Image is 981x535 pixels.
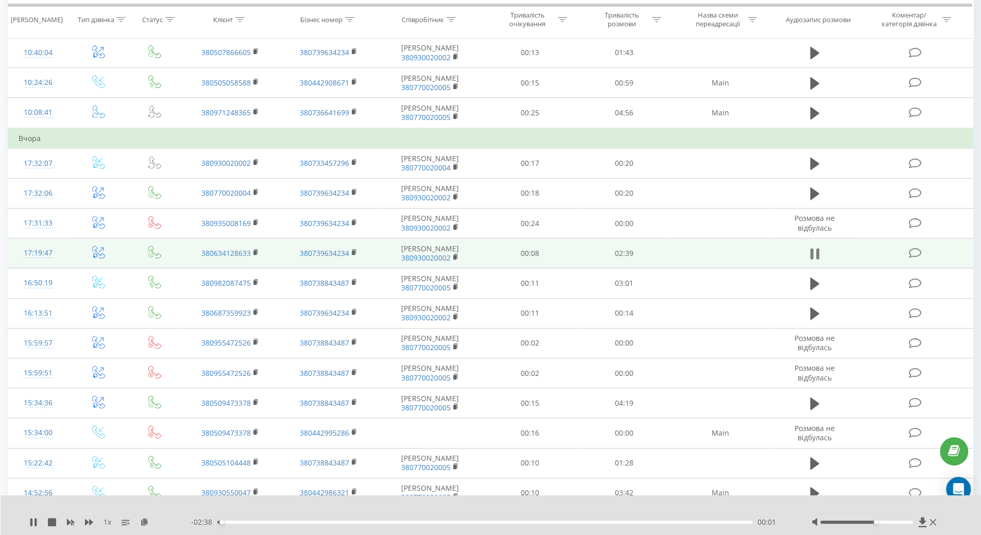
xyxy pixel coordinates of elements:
div: Accessibility label [219,520,223,524]
div: 16:13:51 [19,303,58,323]
td: [PERSON_NAME] [377,238,483,268]
td: [PERSON_NAME] [377,268,483,298]
td: 00:00 [577,328,672,358]
div: 17:19:47 [19,243,58,263]
a: 380930020002 [401,223,451,233]
a: 380507866605 [201,47,251,57]
td: 00:14 [577,298,672,328]
a: 380442995286 [300,428,349,438]
a: 380505104448 [201,458,251,468]
a: 380930020002 [401,193,451,202]
td: Main [671,478,769,508]
a: 380509473378 [201,398,251,408]
td: 00:20 [577,148,672,178]
div: 17:31:33 [19,213,58,233]
div: 17:32:07 [19,153,58,174]
div: Співробітник [402,15,444,24]
div: Назва схеми переадресації [690,11,745,28]
a: 380739634234 [300,47,349,57]
a: 380442986321 [300,488,349,497]
td: 04:56 [577,98,672,128]
td: [PERSON_NAME] [377,148,483,178]
a: 380971248365 [201,108,251,117]
td: 00:02 [483,328,577,358]
td: [PERSON_NAME] [377,98,483,128]
td: 00:13 [483,38,577,67]
td: [PERSON_NAME] [377,328,483,358]
div: Аудіозапис розмови [785,15,850,24]
a: 380739634234 [300,188,349,198]
a: 380442908671 [300,78,349,88]
a: 380509473378 [201,428,251,438]
td: 00:11 [483,268,577,298]
div: 10:24:26 [19,73,58,93]
div: 10:08:41 [19,102,58,123]
div: 10:40:04 [19,43,58,63]
a: 380739634234 [300,218,349,228]
td: 00:00 [577,418,672,448]
td: 00:00 [577,358,672,388]
a: 380738843487 [300,458,349,468]
td: 00:15 [483,68,577,98]
a: 380634128633 [201,248,251,258]
td: 00:59 [577,68,672,98]
a: 380770020005 [401,342,451,352]
a: 380738843487 [300,398,349,408]
td: 03:01 [577,268,672,298]
a: 380733457296 [300,158,349,168]
div: Accessibility label [874,520,878,524]
td: 04:19 [577,388,672,418]
span: Розмова не відбулась [795,423,835,442]
a: 380770020005 [401,283,451,292]
div: 15:59:51 [19,363,58,383]
div: Open Intercom Messenger [946,477,971,502]
td: 00:15 [483,388,577,418]
td: 00:11 [483,298,577,328]
span: 1 x [104,517,111,527]
td: Main [671,98,769,128]
td: [PERSON_NAME] [377,178,483,208]
td: 00:17 [483,148,577,178]
div: 15:34:00 [19,423,58,443]
td: 00:10 [483,448,577,478]
a: 380770020005 [401,462,451,472]
td: [PERSON_NAME] [377,209,483,238]
a: 380738843487 [300,278,349,288]
td: [PERSON_NAME] [377,478,483,508]
td: [PERSON_NAME] [377,388,483,418]
div: Коментар/категорія дзвінка [879,11,939,28]
a: 380770020005 [401,82,451,92]
td: 00:02 [483,358,577,388]
a: 380738843487 [300,368,349,378]
a: 380770020005 [401,112,451,122]
a: 380739634234 [300,248,349,258]
a: 380930020002 [401,313,451,322]
div: 15:22:42 [19,453,58,473]
td: 03:42 [577,478,672,508]
a: 380955472526 [201,338,251,348]
a: 380930020002 [401,53,451,62]
div: Клієнт [213,15,233,24]
span: Розмова не відбулась [795,213,835,232]
a: 380935008169 [201,218,251,228]
td: 00:24 [483,209,577,238]
a: 380930020002 [401,253,451,263]
div: 15:34:36 [19,393,58,413]
div: Тривалість розмови [594,11,649,28]
div: [PERSON_NAME] [11,15,63,24]
td: [PERSON_NAME] [377,68,483,98]
td: [PERSON_NAME] [377,448,483,478]
div: Статус [142,15,163,24]
a: 380770020004 [401,163,451,172]
a: 380736641699 [300,108,349,117]
div: 14:52:56 [19,483,58,503]
td: Вчора [8,128,973,149]
a: 380770020005 [401,492,451,502]
td: [PERSON_NAME] [377,298,483,328]
a: 380955472526 [201,368,251,378]
div: 17:32:06 [19,183,58,203]
div: 15:59:57 [19,333,58,353]
a: 380930550047 [201,488,251,497]
a: 380982087475 [201,278,251,288]
td: [PERSON_NAME] [377,38,483,67]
